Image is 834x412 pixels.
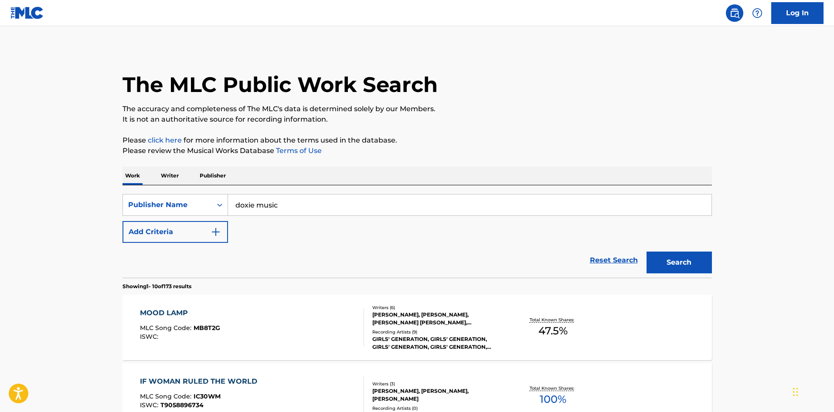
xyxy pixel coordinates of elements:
[140,392,194,400] span: MLC Song Code :
[540,392,566,407] span: 100 %
[372,381,504,387] div: Writers ( 3 )
[771,2,824,24] a: Log In
[123,221,228,243] button: Add Criteria
[140,401,160,409] span: ISWC :
[148,136,182,144] a: click here
[123,114,712,125] p: It is not an authoritative source for recording information.
[372,329,504,335] div: Recording Artists ( 9 )
[140,324,194,332] span: MLC Song Code :
[726,4,743,22] a: Public Search
[729,8,740,18] img: search
[194,392,221,400] span: IC30WM
[372,304,504,311] div: Writers ( 6 )
[749,4,766,22] div: Help
[140,333,160,340] span: ISWC :
[123,104,712,114] p: The accuracy and completeness of The MLC's data is determined solely by our Members.
[123,167,143,185] p: Work
[211,227,221,237] img: 9d2ae6d4665cec9f34b9.svg
[123,72,438,98] h1: The MLC Public Work Search
[372,387,504,403] div: [PERSON_NAME], [PERSON_NAME], [PERSON_NAME]
[372,405,504,412] div: Recording Artists ( 0 )
[586,251,642,270] a: Reset Search
[372,335,504,351] div: GIRLS' GENERATION, GIRLS' GENERATION, GIRLS' GENERATION, GIRLS' GENERATION, GIRLS' GENERATION
[123,295,712,360] a: MOOD LAMPMLC Song Code:MB8T2GISWC:Writers (6)[PERSON_NAME], [PERSON_NAME], [PERSON_NAME] [PERSON_...
[372,311,504,327] div: [PERSON_NAME], [PERSON_NAME], [PERSON_NAME] [PERSON_NAME], [PERSON_NAME], [PERSON_NAME], [PERSON_...
[140,376,262,387] div: IF WOMAN RULED THE WORLD
[158,167,181,185] p: Writer
[793,379,798,405] div: Drag
[752,8,763,18] img: help
[160,401,204,409] span: T9058896734
[128,200,207,210] div: Publisher Name
[123,135,712,146] p: Please for more information about the terms used in the database.
[538,323,568,339] span: 47.5 %
[10,7,44,19] img: MLC Logo
[194,324,220,332] span: MB8T2G
[123,283,191,290] p: Showing 1 - 10 of 173 results
[647,252,712,273] button: Search
[530,317,576,323] p: Total Known Shares:
[530,385,576,392] p: Total Known Shares:
[123,194,712,278] form: Search Form
[123,146,712,156] p: Please review the Musical Works Database
[790,370,834,412] iframe: Chat Widget
[140,308,220,318] div: MOOD LAMP
[274,146,322,155] a: Terms of Use
[197,167,228,185] p: Publisher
